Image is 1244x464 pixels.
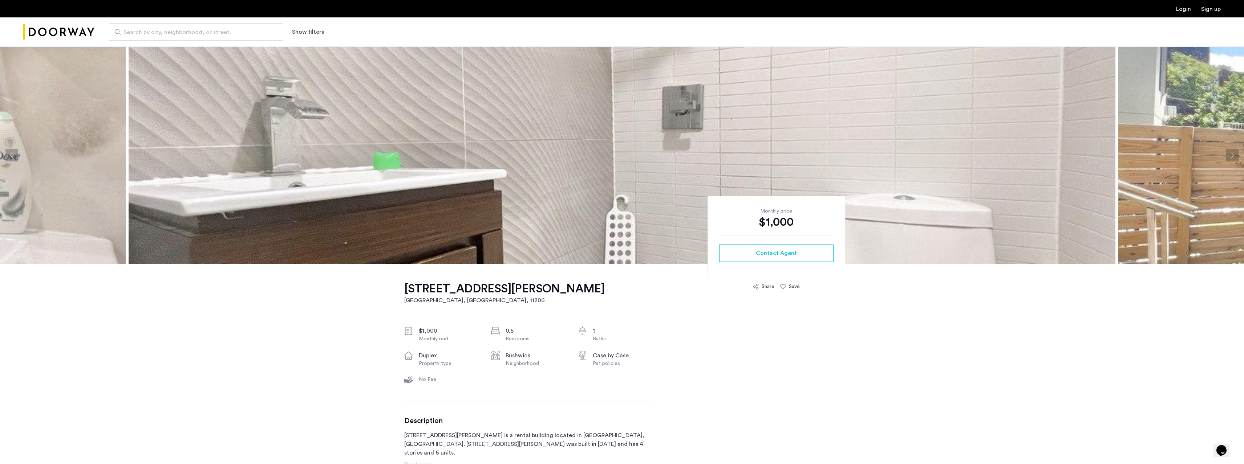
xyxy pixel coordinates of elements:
div: Monthly rent [419,335,480,342]
a: Cazamio Logo [23,19,94,46]
span: Contact Agent [756,249,797,258]
div: Bushwick [506,351,567,360]
button: button [719,245,834,262]
a: Login [1176,6,1191,12]
h3: Description [404,416,654,425]
div: 0.5 [506,327,567,335]
div: Case by Case [593,351,654,360]
div: Share [762,283,774,290]
img: apartment [129,46,1115,264]
h1: [STREET_ADDRESS][PERSON_NAME] [404,282,605,296]
span: Search by city, neighborhood, or street. [123,28,263,37]
h2: [GEOGRAPHIC_DATA], [GEOGRAPHIC_DATA] , 11206 [404,296,605,305]
div: $1,000 [719,215,834,229]
div: Bedrooms [506,335,567,342]
div: duplex [419,351,480,360]
div: Neighborhood [506,360,567,367]
div: $1,000 [419,327,480,335]
p: [STREET_ADDRESS][PERSON_NAME] is a rental building located in [GEOGRAPHIC_DATA], [GEOGRAPHIC_DATA... [404,431,654,457]
a: [STREET_ADDRESS][PERSON_NAME][GEOGRAPHIC_DATA], [GEOGRAPHIC_DATA], 11206 [404,282,605,305]
div: No Fee [419,376,480,383]
div: Pet policies [593,360,654,367]
input: Apartment Search [109,23,283,41]
div: Property type [419,360,480,367]
div: Save [789,283,800,290]
img: logo [23,19,94,46]
button: Next apartment [1226,149,1239,161]
a: Registration [1201,6,1221,12]
div: Baths [593,335,654,342]
button: Previous apartment [5,149,18,161]
div: Monthly price [719,208,834,215]
div: 1 [593,327,654,335]
iframe: chat widget [1213,435,1237,457]
button: Show or hide filters [292,28,324,36]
